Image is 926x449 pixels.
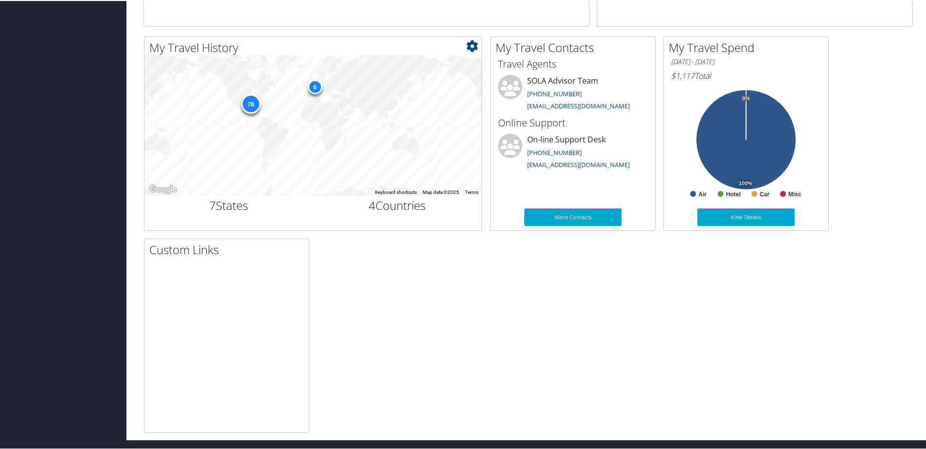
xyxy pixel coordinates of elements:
tspan: 0% [742,95,750,101]
span: 7 [209,196,216,212]
a: Terms (opens in new tab) [465,189,479,194]
h2: My Travel History [149,38,481,55]
a: [PHONE_NUMBER] [527,147,582,156]
a: [PHONE_NUMBER] [527,88,582,97]
text: Misc [788,190,801,197]
text: Hotel [726,190,741,197]
a: View Details [697,207,795,225]
a: More Contacts [524,207,622,225]
text: Air [698,190,707,197]
h2: Countries [321,196,475,213]
h3: Online Support [498,115,648,129]
span: Map data ©2025 [423,189,459,194]
a: [EMAIL_ADDRESS][DOMAIN_NAME] [527,159,630,168]
a: Open this area in Google Maps (opens a new window) [147,182,179,195]
h2: States [152,196,306,213]
tspan: 100% [739,180,752,186]
a: [EMAIL_ADDRESS][DOMAIN_NAME] [527,101,630,109]
li: SOLA Advisor Team [493,74,653,114]
span: 4 [369,196,375,212]
button: Keyboard shortcuts [375,188,417,195]
h2: Custom Links [149,241,309,257]
h6: [DATE] - [DATE] [671,56,821,66]
h3: Travel Agents [498,56,648,70]
h2: My Travel Contacts [496,38,655,55]
h6: Total [671,69,821,80]
img: Google [147,182,179,195]
span: $1,117 [671,69,694,80]
h2: My Travel Spend [669,38,828,55]
text: Car [760,190,769,197]
div: 6 [307,79,322,93]
div: 78 [241,93,260,113]
li: On-line Support Desk [493,133,653,173]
